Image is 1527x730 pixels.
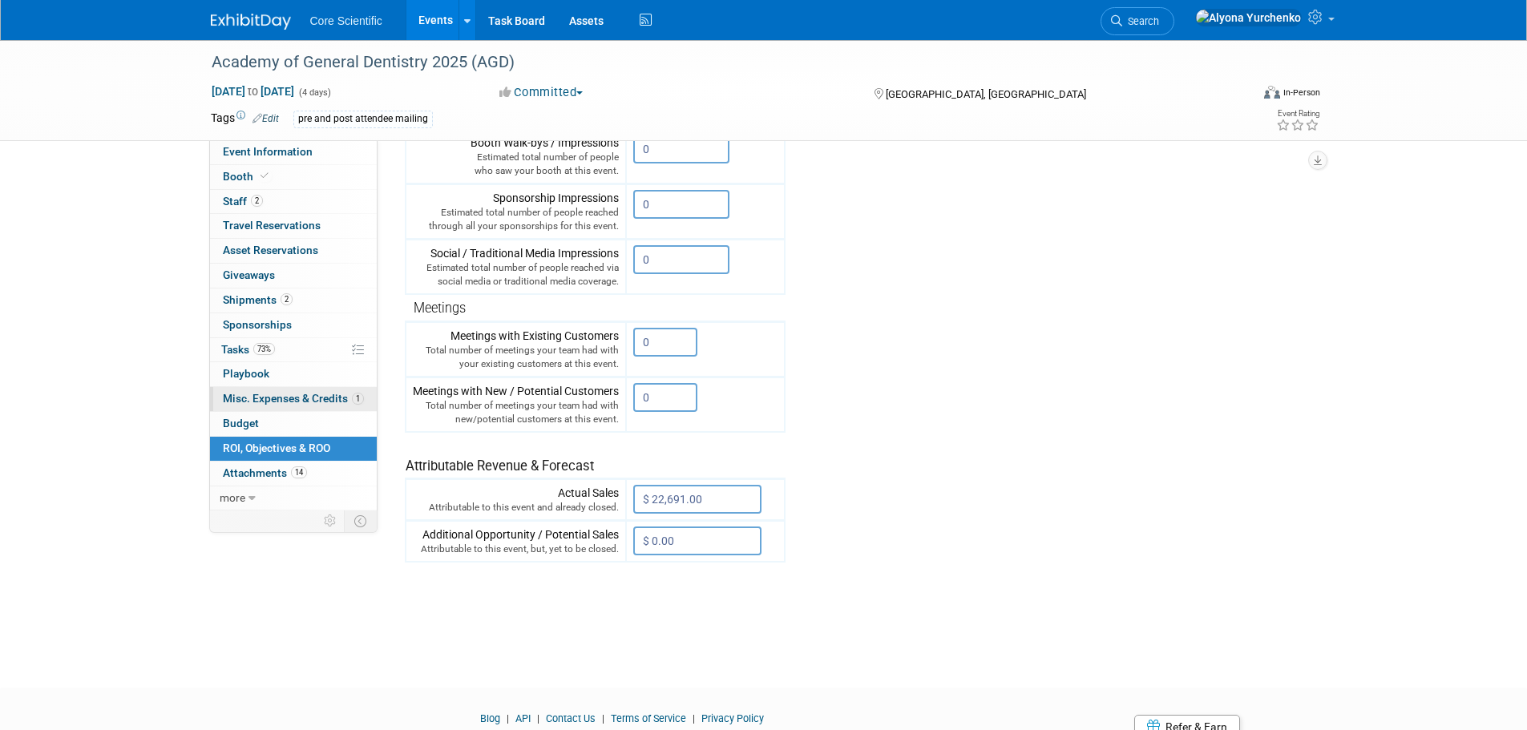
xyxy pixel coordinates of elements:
span: Tasks [221,343,275,356]
span: | [598,712,608,724]
img: ExhibitDay [211,14,291,30]
td: Toggle Event Tabs [344,510,377,531]
a: Blog [480,712,500,724]
span: 2 [281,293,293,305]
a: Misc. Expenses & Credits1 [210,387,377,411]
span: Playbook [223,367,269,380]
a: Giveaways [210,264,377,288]
div: Academy of General Dentistry 2025 (AGD) [206,48,1226,77]
div: In-Person [1283,87,1320,99]
span: | [533,712,543,724]
span: Sponsorships [223,318,292,331]
div: Total number of meetings your team had with new/potential customers at this event. [413,399,619,426]
span: ROI, Objectives & ROO [223,442,330,454]
div: Estimated total number of people reached through all your sponsorships for this event. [413,206,619,233]
div: Attributable Revenue & Forecast [406,437,777,476]
td: Tags [211,110,279,128]
span: to [245,85,261,98]
img: Alyona Yurchenko [1195,9,1302,26]
span: more [220,491,245,504]
span: Attachments [223,466,307,479]
a: Travel Reservations [210,214,377,238]
td: Personalize Event Tab Strip [317,510,345,531]
span: Giveaways [223,268,275,281]
span: Budget [223,417,259,430]
span: 73% [253,343,275,355]
a: Edit [252,113,279,124]
div: Estimated total number of people reached via social media or traditional media coverage. [413,261,619,288]
a: Sponsorships [210,313,377,337]
a: Budget [210,412,377,436]
span: Asset Reservations [223,244,318,256]
span: Meetings [414,300,466,316]
div: Estimated total number of people who saw your booth at this event. [413,151,619,178]
div: pre and post attendee mailing [293,111,433,127]
a: Playbook [210,362,377,386]
div: Attributable to this event and already closed. [413,501,619,514]
div: Actual Sales [413,485,619,514]
div: Meetings with New / Potential Customers [413,383,619,426]
a: Attachments14 [210,462,377,486]
img: Format-Inperson.png [1264,86,1280,99]
span: 1 [352,393,364,405]
a: Tasks73% [210,338,377,362]
a: Privacy Policy [701,712,764,724]
a: Shipments2 [210,288,377,313]
a: Asset Reservations [210,239,377,263]
div: Social / Traditional Media Impressions [413,245,619,288]
div: Event Rating [1276,110,1319,118]
span: Event Information [223,145,313,158]
span: Misc. Expenses & Credits [223,392,364,405]
span: | [503,712,513,724]
div: Sponsorship Impressions [413,190,619,233]
span: 2 [251,195,263,207]
i: Booth reservation complete [261,171,269,180]
span: Travel Reservations [223,219,321,232]
span: Booth [223,170,272,183]
a: Staff2 [210,190,377,214]
div: Total number of meetings your team had with your existing customers at this event. [413,344,619,371]
a: Event Information [210,140,377,164]
div: Booth Walk-bys / Impressions [413,135,619,178]
span: [GEOGRAPHIC_DATA], [GEOGRAPHIC_DATA] [886,88,1086,100]
div: Attributable to this event, but, yet to be closed. [413,542,619,556]
div: Meetings with Existing Customers [413,328,619,371]
span: (4 days) [297,87,331,98]
div: Event Format [1156,83,1321,107]
span: Shipments [223,293,293,306]
a: ROI, Objectives & ROO [210,437,377,461]
span: Staff [223,195,263,208]
button: Committed [494,84,589,101]
a: Terms of Service [611,712,686,724]
span: Search [1122,15,1159,27]
div: Additional Opportunity / Potential Sales [413,526,619,556]
a: more [210,486,377,510]
a: Contact Us [546,712,596,724]
span: 14 [291,466,307,478]
a: API [515,712,531,724]
span: | [689,712,699,724]
a: Search [1101,7,1174,35]
a: Booth [210,165,377,189]
span: Core Scientific [310,14,382,27]
span: [DATE] [DATE] [211,84,295,99]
